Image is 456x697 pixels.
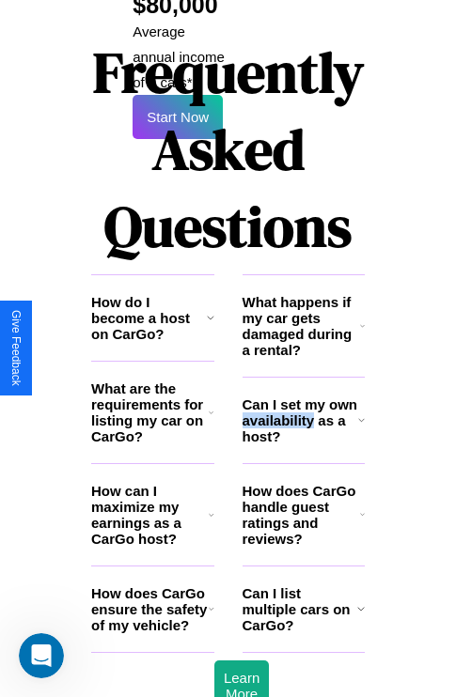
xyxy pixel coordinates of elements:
[19,633,64,678] iframe: Intercom live chat
[9,310,23,386] div: Give Feedback
[133,19,228,95] p: Average annual income of 9 cars*
[91,585,209,633] h3: How does CarGo ensure the safety of my vehicle?
[243,585,357,633] h3: Can I list multiple cars on CarGo?
[91,380,209,444] h3: What are the requirements for listing my car on CarGo?
[243,483,360,547] h3: How does CarGo handle guest ratings and reviews?
[91,483,209,547] h3: How can I maximize my earnings as a CarGo host?
[133,95,223,139] button: Start Now
[243,396,358,444] h3: Can I set my own availability as a host?
[91,294,207,342] h3: How do I become a host on CarGo?
[243,294,360,358] h3: What happens if my car gets damaged during a rental?
[91,24,365,274] h1: Frequently Asked Questions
